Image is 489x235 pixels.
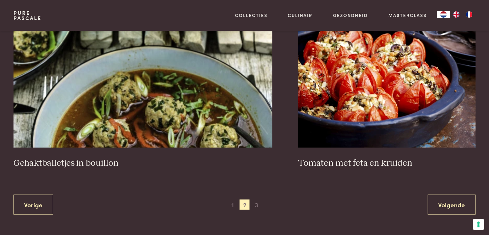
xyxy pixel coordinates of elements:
button: Uw voorkeuren voor toestemming voor trackingtechnologieën [473,219,484,230]
aside: Language selected: Nederlands [437,11,475,18]
a: Gehaktballetjes in bouillon Gehaktballetjes in bouillon [14,19,272,169]
div: Language [437,11,450,18]
ul: Language list [450,11,475,18]
a: Masterclass [388,12,427,19]
a: Volgende [428,194,475,215]
a: Tomaten met feta en kruiden Tomaten met feta en kruiden [298,19,475,169]
img: Tomaten met feta en kruiden [298,19,475,147]
a: Vorige [14,194,53,215]
a: EN [450,11,463,18]
span: 2 [240,199,250,210]
a: FR [463,11,475,18]
a: PurePascale [14,10,41,21]
a: Gezondheid [333,12,368,19]
a: Culinair [288,12,312,19]
a: Collecties [235,12,267,19]
h3: Tomaten met feta en kruiden [298,157,475,169]
span: 3 [251,199,262,210]
a: NL [437,11,450,18]
span: 1 [227,199,238,210]
img: Gehaktballetjes in bouillon [14,19,272,147]
h3: Gehaktballetjes in bouillon [14,157,272,169]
